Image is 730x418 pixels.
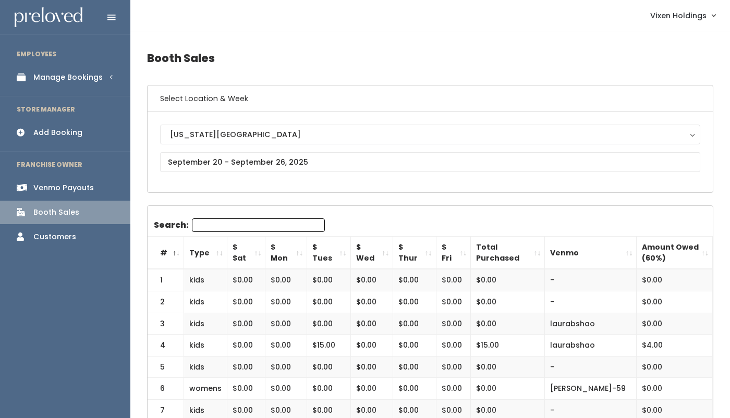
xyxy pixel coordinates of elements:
[350,269,393,291] td: $0.00
[350,291,393,313] td: $0.00
[148,356,184,378] td: 5
[471,313,545,335] td: $0.00
[545,269,637,291] td: -
[227,269,265,291] td: $0.00
[436,237,471,269] th: $ Fri: activate to sort column ascending
[471,269,545,291] td: $0.00
[545,237,637,269] th: Venmo: activate to sort column ascending
[227,378,265,400] td: $0.00
[148,85,713,112] h6: Select Location & Week
[184,335,227,356] td: kids
[307,291,350,313] td: $0.00
[436,291,471,313] td: $0.00
[33,127,82,138] div: Add Booking
[350,378,393,400] td: $0.00
[160,152,700,172] input: September 20 - September 26, 2025
[436,356,471,378] td: $0.00
[265,237,307,269] th: $ Mon: activate to sort column ascending
[192,218,325,232] input: Search:
[637,378,713,400] td: $0.00
[637,237,713,269] th: Amount Owed (60%): activate to sort column ascending
[184,378,227,400] td: womens
[160,125,700,144] button: [US_STATE][GEOGRAPHIC_DATA]
[307,335,350,356] td: $15.00
[184,291,227,313] td: kids
[184,356,227,378] td: kids
[265,356,307,378] td: $0.00
[184,313,227,335] td: kids
[227,237,265,269] th: $ Sat: activate to sort column ascending
[33,231,76,242] div: Customers
[350,237,393,269] th: $ Wed: activate to sort column ascending
[471,291,545,313] td: $0.00
[154,218,325,232] label: Search:
[436,313,471,335] td: $0.00
[227,356,265,378] td: $0.00
[307,356,350,378] td: $0.00
[545,313,637,335] td: laurabshao
[640,4,726,27] a: Vixen Holdings
[33,207,79,218] div: Booth Sales
[393,356,436,378] td: $0.00
[545,356,637,378] td: -
[637,291,713,313] td: $0.00
[148,291,184,313] td: 2
[471,356,545,378] td: $0.00
[393,313,436,335] td: $0.00
[148,313,184,335] td: 3
[147,44,713,72] h4: Booth Sales
[148,335,184,356] td: 4
[471,335,545,356] td: $15.00
[393,335,436,356] td: $0.00
[471,237,545,269] th: Total Purchased: activate to sort column ascending
[545,291,637,313] td: -
[637,313,713,335] td: $0.00
[436,335,471,356] td: $0.00
[350,335,393,356] td: $0.00
[436,378,471,400] td: $0.00
[170,129,690,140] div: [US_STATE][GEOGRAPHIC_DATA]
[307,237,350,269] th: $ Tues: activate to sort column ascending
[265,378,307,400] td: $0.00
[637,269,713,291] td: $0.00
[227,291,265,313] td: $0.00
[637,335,713,356] td: $4.00
[15,7,82,28] img: preloved logo
[265,335,307,356] td: $0.00
[637,356,713,378] td: $0.00
[393,291,436,313] td: $0.00
[436,269,471,291] td: $0.00
[227,313,265,335] td: $0.00
[148,237,184,269] th: #: activate to sort column descending
[350,356,393,378] td: $0.00
[650,10,707,21] span: Vixen Holdings
[265,291,307,313] td: $0.00
[265,269,307,291] td: $0.00
[350,313,393,335] td: $0.00
[148,378,184,400] td: 6
[307,378,350,400] td: $0.00
[545,378,637,400] td: [PERSON_NAME]-59
[393,378,436,400] td: $0.00
[393,269,436,291] td: $0.00
[307,269,350,291] td: $0.00
[148,269,184,291] td: 1
[393,237,436,269] th: $ Thur: activate to sort column ascending
[184,269,227,291] td: kids
[307,313,350,335] td: $0.00
[184,237,227,269] th: Type: activate to sort column ascending
[33,182,94,193] div: Venmo Payouts
[471,378,545,400] td: $0.00
[33,72,103,83] div: Manage Bookings
[545,335,637,356] td: laurabshao
[227,335,265,356] td: $0.00
[265,313,307,335] td: $0.00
